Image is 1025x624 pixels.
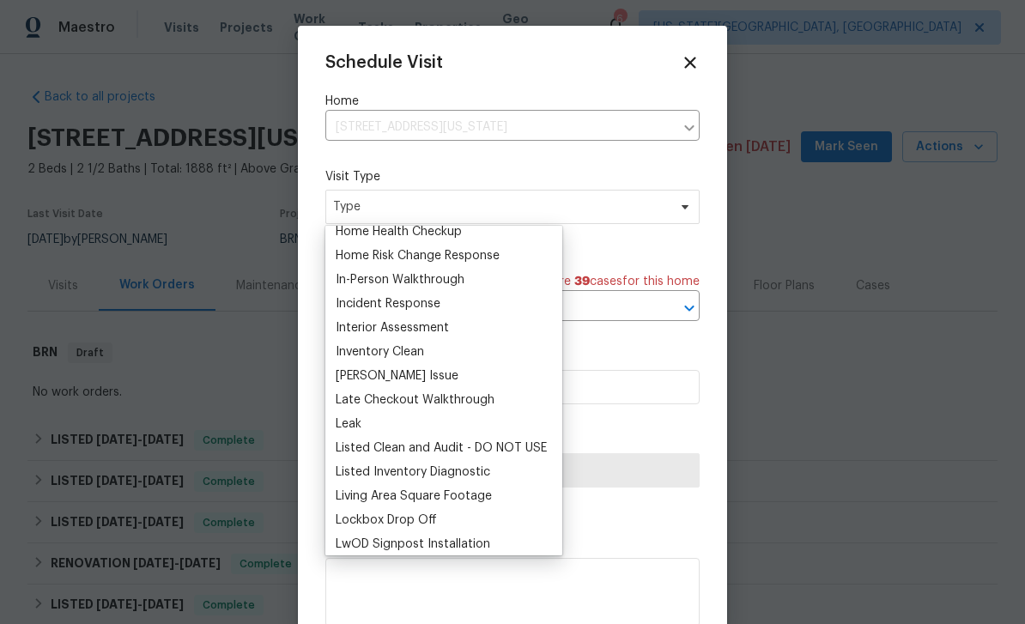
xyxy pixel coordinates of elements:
[336,271,464,288] div: In-Person Walkthrough
[677,296,701,320] button: Open
[336,247,500,264] div: Home Risk Change Response
[325,168,700,185] label: Visit Type
[336,536,490,553] div: LwOD Signpost Installation
[336,391,494,409] div: Late Checkout Walkthrough
[336,343,424,360] div: Inventory Clean
[336,463,490,481] div: Listed Inventory Diagnostic
[574,276,590,288] span: 39
[336,512,437,529] div: Lockbox Drop Off
[336,295,440,312] div: Incident Response
[520,273,700,290] span: There are case s for this home
[681,53,700,72] span: Close
[336,319,449,336] div: Interior Assessment
[336,439,547,457] div: Listed Clean and Audit - DO NOT USE
[336,223,462,240] div: Home Health Checkup
[333,198,667,215] span: Type
[325,54,443,71] span: Schedule Visit
[336,367,458,385] div: [PERSON_NAME] Issue
[325,114,674,141] input: Enter in an address
[336,415,361,433] div: Leak
[325,93,700,110] label: Home
[336,488,492,505] div: Living Area Square Footage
